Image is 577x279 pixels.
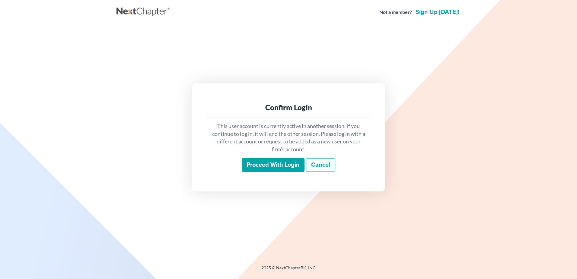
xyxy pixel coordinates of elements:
[116,265,461,276] div: 2025 © NextChapterBK, INC
[211,122,366,153] p: This user account is currently active in another session. If you continue to log in, it will end ...
[242,158,304,172] input: Proceed with login
[211,103,366,112] div: Confirm Login
[414,9,461,15] a: Sign up [DATE]!
[379,9,412,16] strong: Not a member?
[306,158,335,172] a: Cancel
